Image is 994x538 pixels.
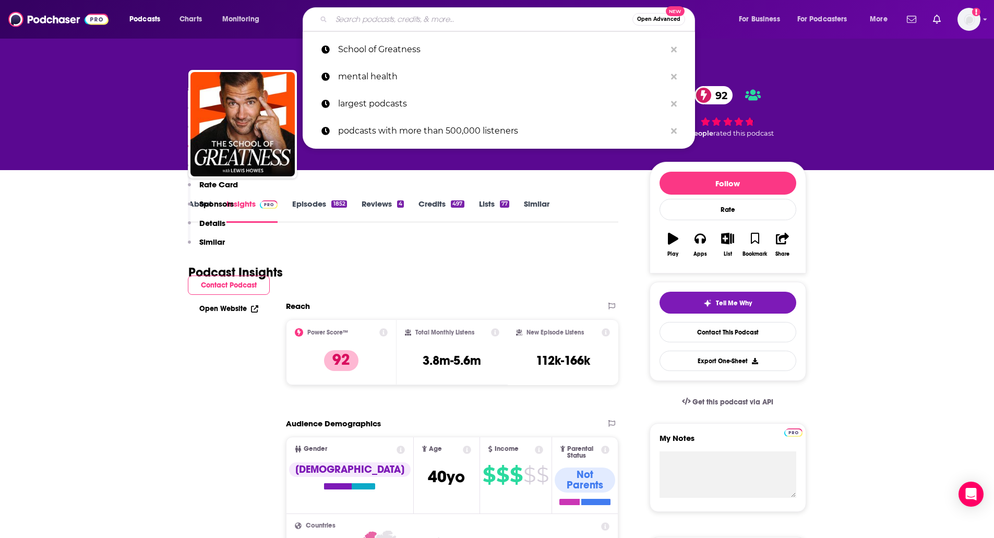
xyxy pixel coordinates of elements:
[870,12,888,27] span: More
[324,350,358,371] p: 92
[536,353,590,368] h3: 112k-166k
[222,12,259,27] span: Monitoring
[775,251,789,257] div: Share
[784,428,803,437] img: Podchaser Pro
[306,522,336,529] span: Countries
[694,86,733,104] a: 92
[523,467,535,483] span: $
[479,199,509,223] a: Lists77
[199,237,225,247] p: Similar
[524,199,549,223] a: Similar
[338,117,666,145] p: podcasts with more than 500,000 listeners
[683,129,713,137] span: 9 people
[660,433,796,451] label: My Notes
[660,226,687,264] button: Play
[667,251,678,257] div: Play
[687,226,714,264] button: Apps
[303,117,695,145] a: podcasts with more than 500,000 listeners
[660,292,796,314] button: tell me why sparkleTell Me Why
[397,200,404,208] div: 4
[784,427,803,437] a: Pro website
[415,329,474,336] h2: Total Monthly Listens
[637,17,680,22] span: Open Advanced
[797,12,847,27] span: For Podcasters
[338,90,666,117] p: largest podcasts
[660,351,796,371] button: Export One-Sheet
[732,11,793,28] button: open menu
[536,467,548,483] span: $
[286,419,381,428] h2: Audience Demographics
[929,10,945,28] a: Show notifications dropdown
[188,218,225,237] button: Details
[705,86,733,104] span: 92
[650,79,806,144] div: 92 9 peoplerated this podcast
[632,13,685,26] button: Open AdvancedNew
[496,467,509,483] span: $
[741,226,769,264] button: Bookmark
[303,36,695,63] a: School of Greatness
[331,11,632,28] input: Search podcasts, credits, & more...
[292,199,346,223] a: Episodes1852
[957,8,980,31] span: Logged in as RobLouis
[331,200,346,208] div: 1852
[555,468,616,493] div: Not Parents
[713,129,774,137] span: rated this podcast
[791,11,863,28] button: open menu
[703,299,712,307] img: tell me why sparkle
[483,467,495,483] span: $
[199,304,258,313] a: Open Website
[567,446,600,459] span: Parental Status
[199,218,225,228] p: Details
[286,301,310,311] h2: Reach
[303,63,695,90] a: mental health
[304,446,327,452] span: Gender
[429,446,442,452] span: Age
[190,72,295,176] img: The School of Greatness
[362,199,404,223] a: Reviews4
[338,63,666,90] p: mental health
[303,90,695,117] a: largest podcasts
[742,251,767,257] div: Bookmark
[739,12,780,27] span: For Business
[957,8,980,31] img: User Profile
[215,11,273,28] button: open menu
[418,199,464,223] a: Credits497
[714,226,741,264] button: List
[451,200,464,208] div: 497
[188,276,270,295] button: Contact Podcast
[500,200,509,208] div: 77
[692,398,773,407] span: Get this podcast via API
[724,251,732,257] div: List
[122,11,174,28] button: open menu
[660,172,796,195] button: Follow
[188,237,225,256] button: Similar
[526,329,584,336] h2: New Episode Listens
[313,7,705,31] div: Search podcasts, credits, & more...
[959,482,984,507] div: Open Intercom Messenger
[307,329,348,336] h2: Power Score™
[674,389,782,415] a: Get this podcast via API
[428,467,465,487] span: 40 yo
[972,8,980,16] svg: Add a profile image
[660,199,796,220] div: Rate
[957,8,980,31] button: Show profile menu
[188,199,234,218] button: Sponsors
[769,226,796,264] button: Share
[199,199,234,209] p: Sponsors
[423,353,481,368] h3: 3.8m-5.6m
[179,12,202,27] span: Charts
[660,322,796,342] a: Contact This Podcast
[716,299,752,307] span: Tell Me Why
[289,462,411,477] div: [DEMOGRAPHIC_DATA]
[338,36,666,63] p: School of Greatness
[693,251,707,257] div: Apps
[510,467,522,483] span: $
[903,10,920,28] a: Show notifications dropdown
[495,446,519,452] span: Income
[8,9,109,29] img: Podchaser - Follow, Share and Rate Podcasts
[666,6,685,16] span: New
[863,11,901,28] button: open menu
[129,12,160,27] span: Podcasts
